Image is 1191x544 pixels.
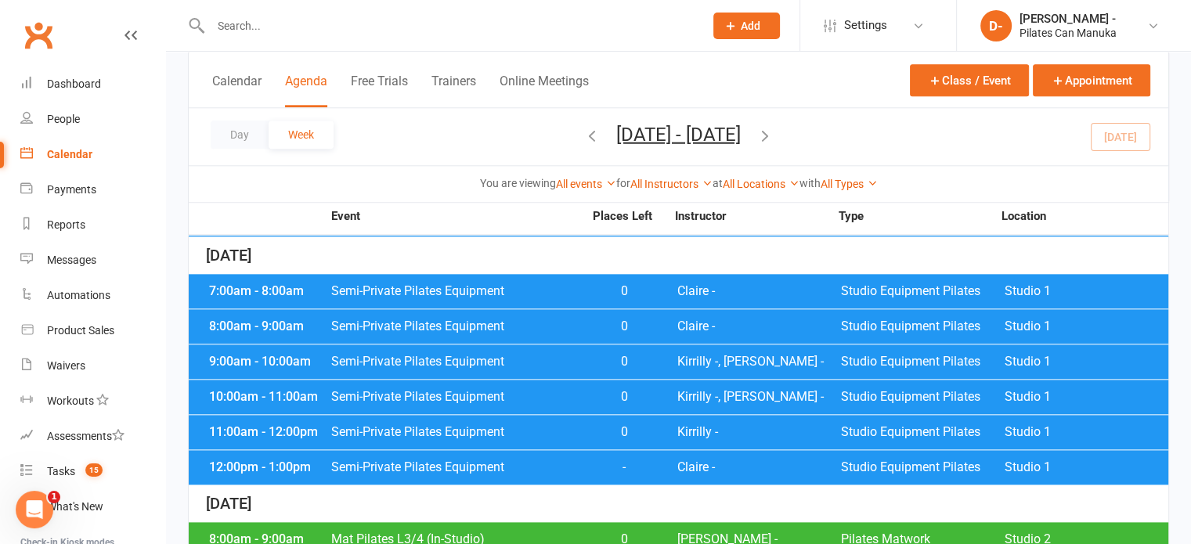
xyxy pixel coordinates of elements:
[330,320,583,333] span: Semi-Private Pilates Equipment
[47,183,96,196] div: Payments
[211,121,269,149] button: Day
[330,461,583,474] span: Semi-Private Pilates Equipment
[20,454,165,489] a: Tasks 15
[212,74,262,107] button: Calendar
[189,485,1168,522] div: [DATE]
[20,102,165,137] a: People
[205,391,330,403] div: 10:00am - 11:00am
[583,391,666,403] span: 0
[47,254,96,266] div: Messages
[20,419,165,454] a: Assessments
[677,355,841,368] span: Kirrilly -, [PERSON_NAME] -
[500,74,589,107] button: Online Meetings
[799,177,821,189] strong: with
[189,237,1168,274] div: [DATE]
[47,324,114,337] div: Product Sales
[1002,211,1164,222] strong: Location
[713,13,780,39] button: Add
[723,178,799,190] a: All Locations
[20,137,165,172] a: Calendar
[20,243,165,278] a: Messages
[677,391,841,403] span: Kirrilly -, [PERSON_NAME] -
[47,500,103,513] div: What's New
[47,113,80,125] div: People
[1020,26,1117,40] div: Pilates Can Manuka
[20,489,165,524] a: What's New
[47,77,101,90] div: Dashboard
[677,320,841,333] span: Claire -
[841,355,1005,368] span: Studio Equipment Pilates
[480,177,556,189] strong: You are viewing
[583,426,666,438] span: 0
[47,289,110,301] div: Automations
[20,278,165,313] a: Automations
[330,211,581,222] strong: Event
[205,355,330,368] div: 9:00am - 10:00am
[47,218,85,231] div: Reports
[583,461,666,474] span: -
[47,465,75,477] div: Tasks
[205,320,330,333] div: 8:00am - 9:00am
[16,491,53,528] iframe: Intercom live chat
[1005,461,1168,474] span: Studio 1
[330,426,583,438] span: Semi-Private Pilates Equipment
[581,211,663,222] strong: Places Left
[19,16,58,55] a: Clubworx
[1005,320,1168,333] span: Studio 1
[351,74,408,107] button: Free Trials
[330,355,583,368] span: Semi-Private Pilates Equipment
[47,148,92,160] div: Calendar
[205,461,330,474] div: 12:00pm - 1:00pm
[1005,355,1168,368] span: Studio 1
[677,285,841,297] span: Claire -
[616,177,630,189] strong: for
[677,426,841,438] span: Kirrilly -
[980,10,1012,41] div: D-
[285,74,327,107] button: Agenda
[205,426,330,438] div: 11:00am - 12:00pm
[841,426,1005,438] span: Studio Equipment Pilates
[841,461,1005,474] span: Studio Equipment Pilates
[47,394,94,407] div: Workouts
[330,285,583,297] span: Semi-Private Pilates Equipment
[1005,426,1168,438] span: Studio 1
[47,430,125,442] div: Assessments
[20,207,165,243] a: Reports
[821,178,878,190] a: All Types
[583,320,666,333] span: 0
[206,15,693,37] input: Search...
[1020,12,1117,26] div: [PERSON_NAME] -
[330,391,583,403] span: Semi-Private Pilates Equipment
[630,178,713,190] a: All Instructors
[20,384,165,419] a: Workouts
[47,359,85,372] div: Waivers
[1005,285,1168,297] span: Studio 1
[20,313,165,348] a: Product Sales
[1033,64,1150,96] button: Appointment
[205,285,330,297] div: 7:00am - 8:00am
[556,178,616,190] a: All events
[1005,391,1168,403] span: Studio 1
[20,348,165,384] a: Waivers
[910,64,1029,96] button: Class / Event
[713,177,723,189] strong: at
[844,8,887,43] span: Settings
[269,121,334,149] button: Week
[583,355,666,368] span: 0
[741,20,760,32] span: Add
[85,463,103,477] span: 15
[431,74,476,107] button: Trainers
[675,211,838,222] strong: Instructor
[20,172,165,207] a: Payments
[839,211,1002,222] strong: Type
[583,285,666,297] span: 0
[841,391,1005,403] span: Studio Equipment Pilates
[616,123,741,145] button: [DATE] - [DATE]
[20,67,165,102] a: Dashboard
[841,285,1005,297] span: Studio Equipment Pilates
[841,320,1005,333] span: Studio Equipment Pilates
[48,491,60,503] span: 1
[677,461,841,474] span: Claire -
